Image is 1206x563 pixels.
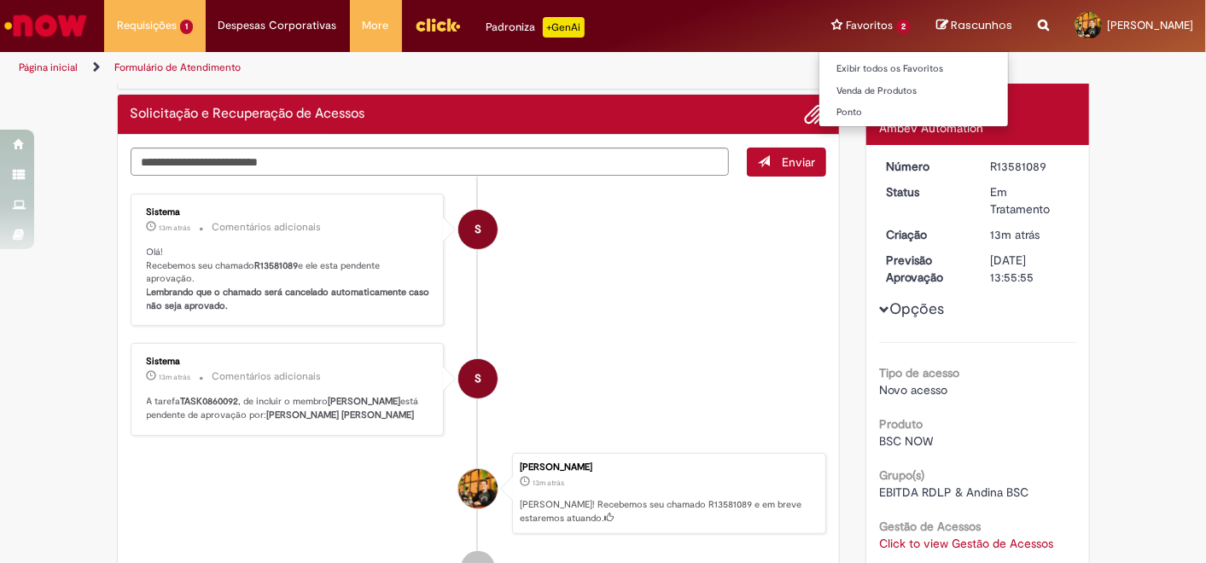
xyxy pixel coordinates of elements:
[879,467,924,483] b: Grupo(s)
[873,183,978,200] dt: Status
[879,119,1076,136] div: Ambev Automation
[131,148,730,176] textarea: Digite sua mensagem aqui...
[1107,18,1193,32] span: [PERSON_NAME]
[147,207,431,218] div: Sistema
[131,107,365,122] h2: Solicitação e Recuperação de Acessos Histórico de tíquete
[873,158,978,175] dt: Número
[991,226,1070,243] div: 30/09/2025 11:55:54
[475,358,481,399] span: S
[117,17,177,34] span: Requisições
[896,20,911,34] span: 2
[879,365,959,380] b: Tipo de acesso
[879,536,1053,551] a: Click to view Gestão de Acessos
[19,61,78,74] a: Página inicial
[819,60,1008,78] a: Exibir todos os Favoritos
[363,17,389,34] span: More
[991,227,1040,242] span: 13m atrás
[160,372,191,382] time: 30/09/2025 11:56:03
[873,252,978,286] dt: Previsão Aprovação
[2,9,90,43] img: ServiceNow
[131,453,827,535] li: Henrique Paiato Gonzales
[147,246,431,313] p: Olá! Recebemos seu chamado e ele esta pendente aprovação.
[804,103,826,125] button: Adicionar anexos
[879,485,1028,500] span: EBITDA RDLP & Andina BSC
[782,154,815,170] span: Enviar
[218,17,337,34] span: Despesas Corporativas
[879,519,981,534] b: Gestão de Acessos
[873,226,978,243] dt: Criação
[879,416,923,432] b: Produto
[475,209,481,250] span: S
[13,52,791,84] ul: Trilhas de página
[543,17,585,38] p: +GenAi
[147,395,431,421] p: A tarefa , de incluir o membro está pendente de aprovação por:
[951,17,1012,33] span: Rascunhos
[213,220,322,235] small: Comentários adicionais
[747,148,826,177] button: Enviar
[846,17,893,34] span: Favoritos
[520,462,817,473] div: [PERSON_NAME]
[879,433,933,449] span: BSC NOW
[458,469,498,508] div: Henrique Paiato Gonzales
[520,498,817,525] p: [PERSON_NAME]! Recebemos seu chamado R13581089 e em breve estaremos atuando.
[819,51,1009,127] ul: Favoritos
[255,259,299,272] b: R13581089
[160,372,191,382] span: 13m atrás
[991,158,1070,175] div: R13581089
[486,17,585,38] div: Padroniza
[180,20,193,34] span: 1
[936,18,1012,34] a: Rascunhos
[147,357,431,367] div: Sistema
[160,223,191,233] span: 13m atrás
[991,183,1070,218] div: Em Tratamento
[329,395,401,408] b: [PERSON_NAME]
[213,369,322,384] small: Comentários adicionais
[533,478,564,488] time: 30/09/2025 11:55:54
[991,252,1070,286] div: [DATE] 13:55:55
[458,359,498,398] div: System
[114,61,241,74] a: Formulário de Atendimento
[819,103,1008,122] a: Ponto
[267,409,415,421] b: [PERSON_NAME] [PERSON_NAME]
[879,382,947,398] span: Novo acesso
[819,82,1008,101] a: Venda de Produtos
[147,286,433,312] b: Lembrando que o chamado será cancelado automaticamente caso não seja aprovado.
[991,227,1040,242] time: 30/09/2025 11:55:54
[533,478,564,488] span: 13m atrás
[181,395,239,408] b: TASK0860092
[458,210,498,249] div: System
[415,12,461,38] img: click_logo_yellow_360x200.png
